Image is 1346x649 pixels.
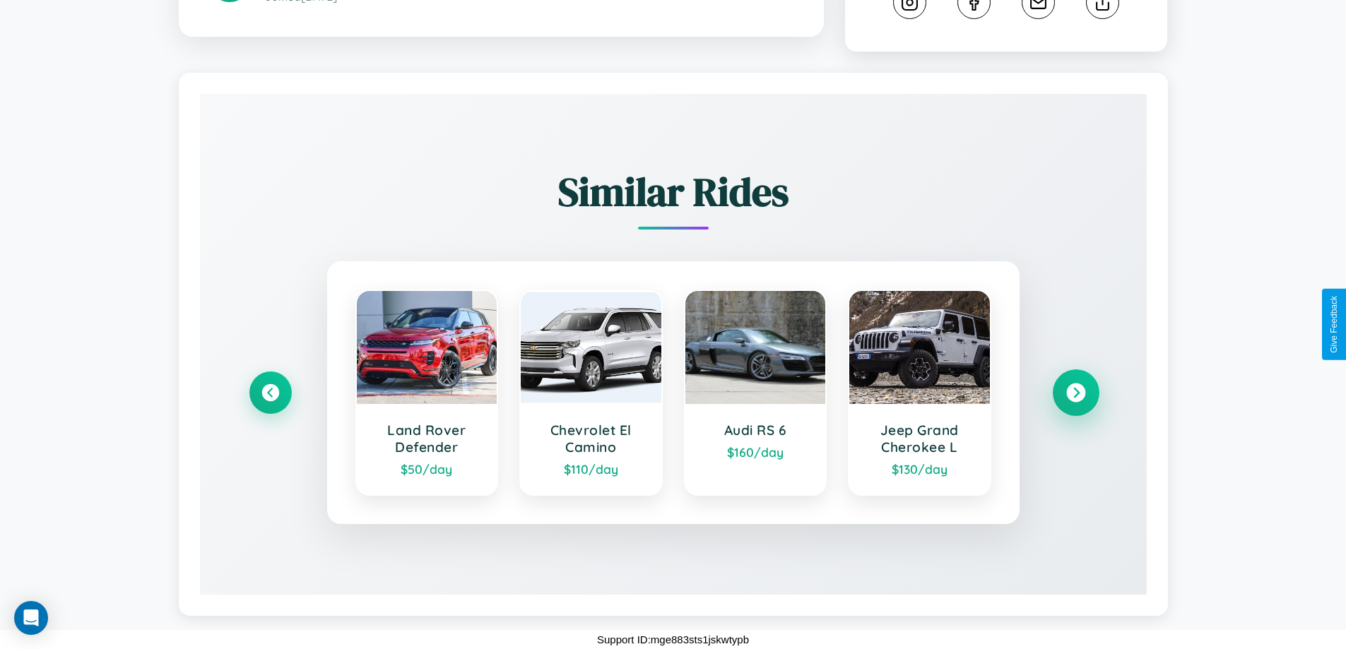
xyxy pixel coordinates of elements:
[597,630,749,649] p: Support ID: mge883sts1jskwtypb
[1329,296,1339,353] div: Give Feedback
[249,165,1097,219] h2: Similar Rides
[535,422,647,456] h3: Chevrolet El Camino
[371,461,483,477] div: $ 50 /day
[371,422,483,456] h3: Land Rover Defender
[535,461,647,477] div: $ 110 /day
[355,290,499,496] a: Land Rover Defender$50/day
[699,444,812,460] div: $ 160 /day
[684,290,827,496] a: Audi RS 6$160/day
[848,290,991,496] a: Jeep Grand Cherokee L$130/day
[863,461,976,477] div: $ 130 /day
[519,290,663,496] a: Chevrolet El Camino$110/day
[863,422,976,456] h3: Jeep Grand Cherokee L
[14,601,48,635] div: Open Intercom Messenger
[699,422,812,439] h3: Audi RS 6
